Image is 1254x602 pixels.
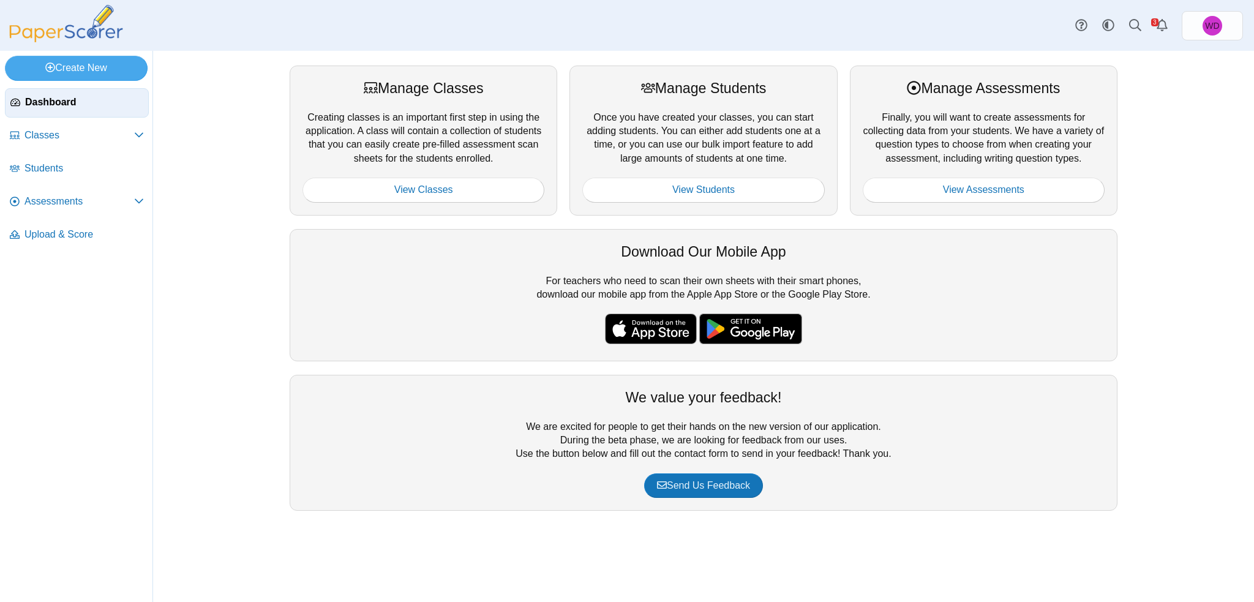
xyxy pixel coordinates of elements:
[1149,12,1176,39] a: Alerts
[24,195,134,208] span: Assessments
[863,78,1105,98] div: Manage Assessments
[1182,11,1243,40] a: Wesley Dingman
[302,78,544,98] div: Manage Classes
[290,229,1117,361] div: For teachers who need to scan their own sheets with their smart phones, download our mobile app f...
[302,388,1105,407] div: We value your feedback!
[605,314,697,344] img: apple-store-badge.svg
[5,56,148,80] a: Create New
[290,375,1117,511] div: We are excited for people to get their hands on the new version of our application. During the be...
[24,129,134,142] span: Classes
[582,78,824,98] div: Manage Students
[302,178,544,202] a: View Classes
[24,162,144,175] span: Students
[657,480,750,491] span: Send Us Feedback
[5,220,149,250] a: Upload & Score
[863,178,1105,202] a: View Assessments
[1205,21,1219,30] span: Wesley Dingman
[850,66,1117,215] div: Finally, you will want to create assessments for collecting data from your students. We have a va...
[25,96,143,109] span: Dashboard
[644,473,763,498] a: Send Us Feedback
[24,228,144,241] span: Upload & Score
[5,5,127,42] img: PaperScorer
[1203,16,1222,36] span: Wesley Dingman
[699,314,802,344] img: google-play-badge.png
[5,88,149,118] a: Dashboard
[582,178,824,202] a: View Students
[302,242,1105,261] div: Download Our Mobile App
[5,187,149,217] a: Assessments
[569,66,837,215] div: Once you have created your classes, you can start adding students. You can either add students on...
[5,154,149,184] a: Students
[290,66,557,215] div: Creating classes is an important first step in using the application. A class will contain a coll...
[5,121,149,151] a: Classes
[5,34,127,44] a: PaperScorer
